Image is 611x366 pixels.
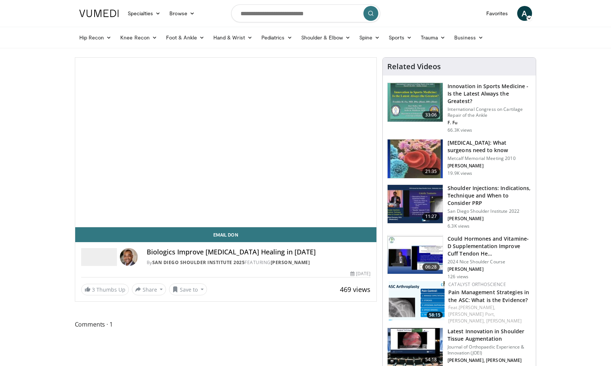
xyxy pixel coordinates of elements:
img: Avatar [120,248,138,266]
a: A [517,6,532,21]
a: Email Don [75,227,377,242]
a: 21:35 [MEDICAL_DATA]: What surgeons need to know Metcalf Memorial Meeting 2010 [PERSON_NAME] 19.9... [387,139,531,179]
p: 126 views [448,274,468,280]
h3: Could Hormones and Vitamine-D Supplementation Improve Cuff Tendon He… [448,235,531,257]
a: 58:15 [389,281,445,320]
a: Trauma [416,30,450,45]
a: 06:28 Could Hormones and Vitamine-D Supplementation Improve Cuff Tendon He… 2024 Nice Shoulder Co... [387,235,531,280]
h3: Shoulder Injections: Indications, Technique and When to Consider PRP [448,184,531,207]
a: 11:27 Shoulder Injections: Indications, Technique and When to Consider PRP San Diego Shoulder Ins... [387,184,531,229]
p: International Congress on Cartilage Repair of the Ankle [448,106,531,118]
a: [PERSON_NAME], [448,318,485,324]
p: 66.3K views [448,127,472,133]
p: San Diego Shoulder Institute 2022 [448,208,531,214]
video-js: Video Player [75,58,377,227]
span: 58:15 [427,312,443,318]
img: San Diego Shoulder Institute 2025 [81,248,117,266]
img: plasma_3.png.150x105_q85_crop-smart_upscale.jpg [388,139,443,178]
img: Title_Dublin_VuMedi_1.jpg.150x105_q85_crop-smart_upscale.jpg [388,83,443,122]
a: [PERSON_NAME] [271,259,310,266]
span: 3 [92,286,95,293]
p: F. Fu [448,120,531,126]
img: VuMedi Logo [79,10,119,17]
h3: Innovation in Sports Medicine - Is the Latest Always the Greatest? [448,83,531,105]
span: 469 views [340,285,370,294]
h3: [MEDICAL_DATA]: What surgeons need to know [448,139,531,154]
p: [PERSON_NAME] [448,163,531,169]
div: By FEATURING [147,259,371,266]
a: 3 Thumbs Up [81,284,129,295]
a: 33:06 Innovation in Sports Medicine - Is the Latest Always the Greatest? International Congress o... [387,83,531,133]
p: Metcalf Memorial Meeting 2010 [448,155,531,161]
a: San Diego Shoulder Institute 2025 [152,259,245,266]
h4: Related Videos [387,62,441,71]
p: [PERSON_NAME] [448,216,531,222]
a: Foot & Ankle [162,30,209,45]
p: [PERSON_NAME], [PERSON_NAME] [448,357,531,363]
a: [PERSON_NAME], [459,304,495,311]
div: [DATE] [350,270,370,277]
h4: Biologics Improve [MEDICAL_DATA] Healing in [DATE] [147,248,371,256]
a: Sports [384,30,416,45]
button: Save to [169,283,207,295]
span: 06:28 [422,263,440,271]
span: 21:35 [422,168,440,175]
a: Pediatrics [257,30,297,45]
span: Comments 1 [75,320,377,329]
a: Specialties [123,6,165,21]
div: Feat. [448,304,530,324]
a: Favorites [482,6,513,21]
span: 54:18 [422,356,440,363]
a: Hip Recon [75,30,116,45]
p: 2024 Nice Shoulder Course [448,259,531,265]
a: Shoulder & Elbow [297,30,355,45]
p: Journal of Orthopaedic Experience & Innovation (JOEI) [448,344,531,356]
p: 19.9K views [448,170,472,176]
a: Browse [165,6,199,21]
a: [PERSON_NAME] [486,318,522,324]
input: Search topics, interventions [231,4,380,22]
img: 17de1c7f-59a1-4573-aa70-5b679b1889c6.150x105_q85_crop-smart_upscale.jpg [388,235,443,274]
button: Share [132,283,166,295]
a: Knee Recon [116,30,162,45]
a: Business [450,30,488,45]
img: 6eef9efa-bda5-4f7a-b7df-8a9efa65c265.png.150x105_q85_crop-smart_upscale.png [389,281,445,320]
img: 0c794cab-9135-4761-9c1d-251fe1ec8b0b.150x105_q85_crop-smart_upscale.jpg [388,185,443,224]
a: Pain Management Strategies in the ASC: What is the Evidence? [448,289,529,304]
a: Hand & Wrist [209,30,257,45]
p: 6.3K views [448,223,470,229]
h3: Latest Innovation in Shoulder Tissue Augmentation [448,328,531,343]
p: [PERSON_NAME] [448,266,531,272]
span: 33:06 [422,111,440,119]
a: Catalyst OrthoScience [448,281,506,288]
span: 11:27 [422,213,440,220]
a: Spine [355,30,384,45]
a: [PERSON_NAME] Port, [448,311,495,317]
